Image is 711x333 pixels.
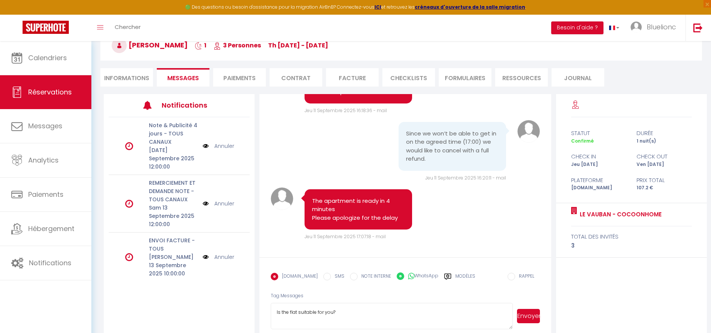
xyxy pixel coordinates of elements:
span: 3 Personnes [214,41,261,50]
span: 1 [195,41,206,50]
div: check out [632,152,697,161]
img: Super Booking [23,21,69,34]
div: Ven [DATE] [632,161,697,168]
pre: Since we won’t be able to get in on the agreed time (17:00) we would like to cancel with a full r... [406,129,499,163]
label: WhatsApp [404,272,438,281]
a: ICI [374,4,381,10]
span: Bluelionc [647,22,676,32]
span: Notifications [29,258,71,268]
li: Journal [552,68,604,87]
span: Messages [28,121,62,131]
span: Paiements [28,190,64,199]
span: Tag Messages [271,292,303,299]
p: ENVOI FACTURE - TOUS [149,236,198,253]
div: 3 [571,241,692,250]
img: ... [631,21,642,33]
a: ... Bluelionc [625,15,685,41]
li: Facture [326,68,379,87]
a: Le Vauban - COCOONHOME [577,210,662,219]
li: Ressources [495,68,548,87]
p: REMERCIEMENT ET DEMANDE NOTE - TOUS CANAUX [149,179,198,204]
span: Hébergement [28,224,74,233]
span: Chercher [115,23,141,31]
img: NO IMAGE [203,253,209,261]
a: créneaux d'ouverture de la salle migration [415,4,525,10]
span: Messages [167,74,199,82]
label: SMS [331,273,344,281]
p: Note & Publicité 4 jours - TOUS CANAUX [149,121,198,146]
label: Modèles [455,273,475,286]
li: Paiements [213,68,266,87]
div: Jeu [DATE] [566,161,632,168]
span: Th [DATE] - [DATE] [268,41,328,50]
img: NO IMAGE [203,199,209,208]
span: [PERSON_NAME] [112,40,188,50]
div: Plateforme [566,176,632,185]
pre: The apartment is ready in 4 minutes Please apologize for the delay [312,197,405,222]
a: Annuler [214,199,234,208]
p: [DATE] Septembre 2025 12:00:00 [149,146,198,171]
a: Annuler [214,253,234,261]
img: avatar.png [271,187,293,210]
span: Jeu 11 Septembre 2025 16:18:36 - mail [305,107,387,114]
button: Besoin d'aide ? [551,21,603,34]
button: Envoyer [517,309,540,323]
span: Réservations [28,87,72,97]
img: NO IMAGE [203,142,209,150]
div: durée [632,129,697,138]
img: avatar.png [517,120,540,143]
span: Jeu 11 Septembre 2025 17:07:18 - mail [305,233,386,240]
label: [DOMAIN_NAME] [278,273,318,281]
label: NOTE INTERNE [358,273,391,281]
h3: Notifications [162,97,220,114]
img: logout [693,23,703,32]
label: RAPPEL [515,273,534,281]
div: check in [566,152,632,161]
div: [DOMAIN_NAME] [566,184,632,192]
div: Prix total [632,176,697,185]
li: Contrat [270,68,322,87]
a: Annuler [214,142,234,150]
span: Confirmé [571,138,594,144]
li: CHECKLISTS [382,68,435,87]
p: [PERSON_NAME] 13 Septembre 2025 10:00:00 [149,253,198,278]
span: Jeu 11 Septembre 2025 16:20:11 - mail [425,175,506,181]
button: Ouvrir le widget de chat LiveChat [6,3,29,26]
a: Chercher [109,15,146,41]
div: 107.2 € [632,184,697,192]
iframe: Chat [679,299,705,327]
p: Sam 13 Septembre 2025 12:00:00 [149,204,198,228]
div: 1 nuit(s) [632,138,697,145]
span: Analytics [28,155,59,165]
div: statut [566,129,632,138]
span: Calendriers [28,53,67,62]
div: total des invités [571,232,692,241]
li: Informations [100,68,153,87]
li: FORMULAIRES [439,68,491,87]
